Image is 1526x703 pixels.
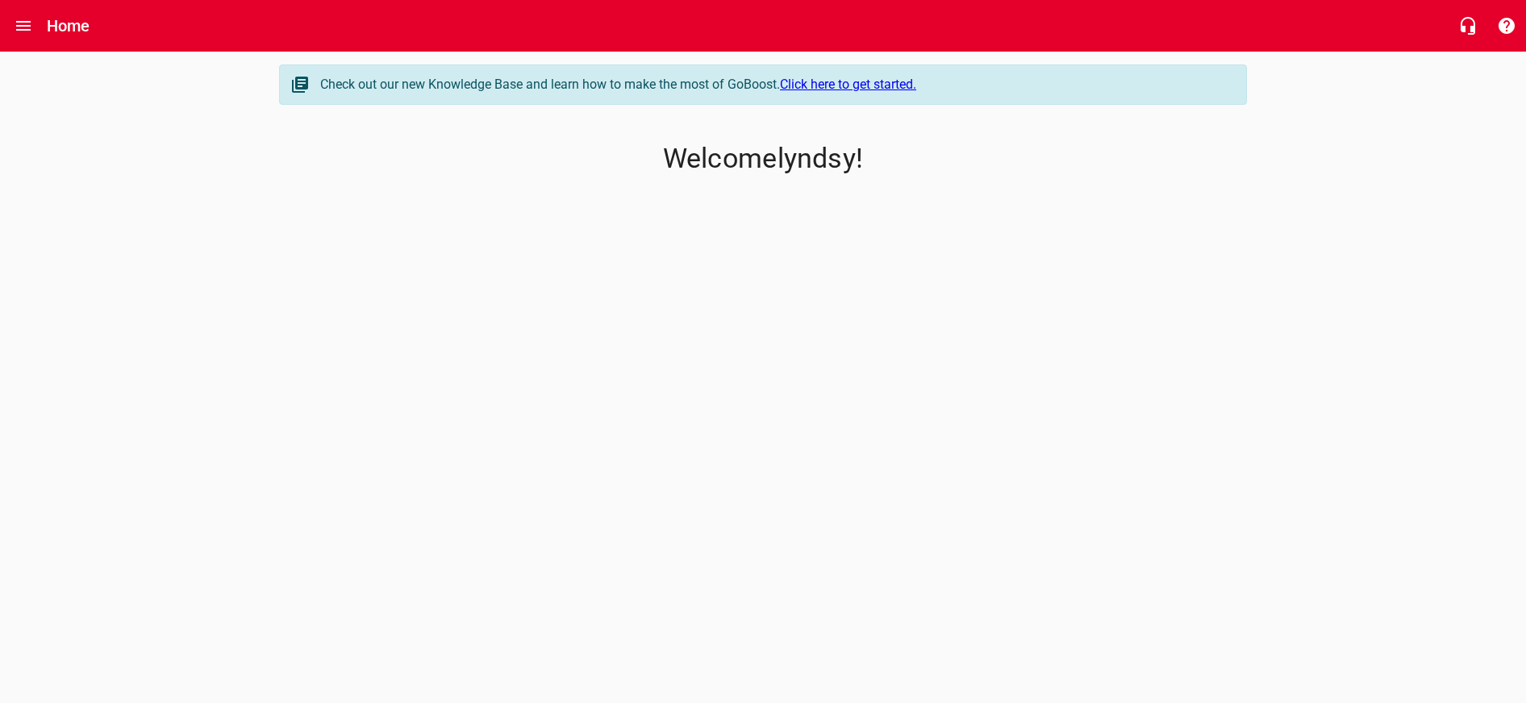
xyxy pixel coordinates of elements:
div: Check out our new Knowledge Base and learn how to make the most of GoBoost. [320,75,1230,94]
button: Open drawer [4,6,43,45]
button: Live Chat [1449,6,1487,45]
a: Click here to get started. [780,77,916,92]
p: Welcome lyndsy ! [279,143,1247,175]
h6: Home [47,13,90,39]
button: Support Portal [1487,6,1526,45]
